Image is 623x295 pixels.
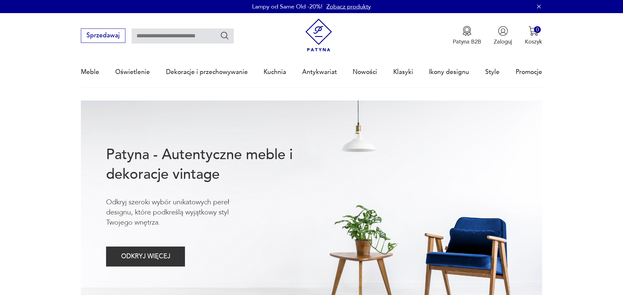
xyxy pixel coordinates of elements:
[494,26,512,46] button: Zaloguj
[106,145,318,184] h1: Patyna - Autentyczne meble i dekoracje vintage
[494,38,512,46] p: Zaloguj
[485,57,500,87] a: Style
[516,57,542,87] a: Promocje
[525,38,542,46] p: Koszyk
[498,26,508,36] img: Ikonka użytkownika
[302,19,335,52] img: Patyna - sklep z meblami i dekoracjami vintage
[462,26,472,36] img: Ikona medalu
[81,28,125,43] button: Sprzedawaj
[106,247,185,267] button: ODKRYJ WIĘCEJ
[252,3,322,11] p: Lampy od Same Old -20%!
[393,57,413,87] a: Klasyki
[220,31,229,40] button: Szukaj
[264,57,286,87] a: Kuchnia
[81,33,125,39] a: Sprzedawaj
[166,57,248,87] a: Dekoracje i przechowywanie
[353,57,377,87] a: Nowości
[534,26,541,33] div: 0
[81,57,99,87] a: Meble
[453,38,481,46] p: Patyna B2B
[106,254,185,260] a: ODKRYJ WIĘCEJ
[453,26,481,46] button: Patyna B2B
[106,197,255,228] p: Odkryj szeroki wybór unikatowych pereł designu, które podkreślą wyjątkowy styl Twojego wnętrza.
[525,26,542,46] button: 0Koszyk
[302,57,337,87] a: Antykwariat
[326,3,371,11] a: Zobacz produkty
[453,26,481,46] a: Ikona medaluPatyna B2B
[429,57,469,87] a: Ikony designu
[528,26,539,36] img: Ikona koszyka
[115,57,150,87] a: Oświetlenie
